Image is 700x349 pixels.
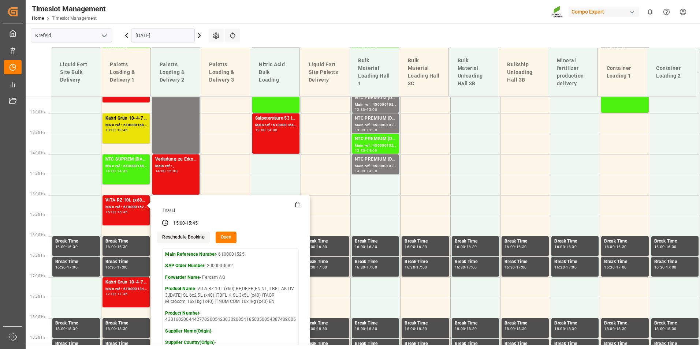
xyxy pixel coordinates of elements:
div: 16:30 [616,245,627,248]
div: 16:30 [554,266,565,269]
div: Liquid Fert Site Paletts Delivery [306,58,343,87]
input: Type to search/select [31,29,112,42]
div: Break Time [105,258,147,266]
p: - [165,339,296,346]
div: Break Time [105,340,147,348]
div: Kabri Grün 10-4-7 20 L (x48) DE,EN,FR,NLRFU KR IBDU 15-5-8 20kg (x50) FRENF SUBSTRA [DATE] 25kg (... [105,115,147,122]
div: - [116,128,117,132]
div: Break Time [554,320,596,327]
div: 18:30 [566,327,577,330]
div: 13:30 [355,149,365,152]
div: Break Time [504,340,546,348]
div: - [365,245,366,248]
div: - [365,266,366,269]
button: show 0 new notifications [642,4,658,20]
div: Salpetersäure 53 lose [255,115,297,122]
div: Break Time [455,340,496,348]
p: - 2000000682 [165,263,296,269]
div: Break Time [55,238,97,245]
div: 16:00 [604,245,615,248]
div: 16:30 [504,266,515,269]
div: Break Time [504,258,546,266]
div: - [265,128,267,132]
div: VITA RZ 10L (x60) BE,DE,FR,EN,NL,ITBFL AKTIV 3,[DATE] SL 6x2,5L (x48) ITBFL K SL 3x5L (x40) ITAGR... [105,197,147,204]
div: Break Time [504,320,546,327]
div: 16:00 [305,245,316,248]
strong: Forwarder Name [165,275,200,280]
div: - [565,266,566,269]
div: 16:30 [516,245,527,248]
div: NTC PREMIUM [DATE]+3+TE BULK [355,94,396,102]
div: Paletts Loading & Delivery 2 [157,58,194,87]
div: - [664,245,666,248]
div: Break Time [55,320,97,327]
div: - [365,108,366,111]
div: - [565,327,566,330]
div: - [116,327,117,330]
div: Main ref : 4500001025, 2000001045 [355,102,396,108]
div: 17:00 [666,266,677,269]
div: - [615,245,616,248]
div: 18:00 [355,327,365,330]
div: Break Time [305,320,346,327]
div: 17:00 [117,266,128,269]
div: Main ref : 6100001649, 2000001398 [255,122,297,128]
div: 18:30 [666,327,677,330]
div: 16:30 [355,266,365,269]
div: 16:00 [105,245,116,248]
a: Home [32,16,44,21]
div: - [116,245,117,248]
div: 14:00 [155,169,166,173]
div: Break Time [305,258,346,266]
span: 17:00 Hr [30,274,45,278]
span: 14:00 Hr [30,151,45,155]
div: 17:00 [366,266,377,269]
div: Main ref : 4500001028, 2000001045 [355,163,396,169]
div: 16:00 [405,245,415,248]
strong: Product Name [165,286,195,291]
div: 18:30 [516,327,527,330]
div: - [66,266,67,269]
div: Break Time [654,238,696,245]
div: 17:00 [616,266,627,269]
div: Break Time [654,340,696,348]
div: 18:00 [554,327,565,330]
div: 16:30 [604,266,615,269]
div: Container Loading 1 [604,61,641,83]
button: Reschedule Booking [157,232,209,243]
div: 18:30 [616,327,627,330]
div: 16:30 [105,266,116,269]
div: NTC PREMIUM [DATE]+3+TE BULK [355,156,396,163]
div: - [515,245,516,248]
div: 18:00 [55,327,66,330]
div: 16:00 [455,245,465,248]
div: 14:00 [105,169,116,173]
div: Break Time [305,340,346,348]
div: Main ref : 6100001345, 2000000525 [105,286,147,292]
div: Break Time [355,340,396,348]
div: - [615,266,616,269]
div: Break Time [455,258,496,266]
button: Help Center [658,4,675,20]
div: - [565,245,566,248]
div: - [415,245,416,248]
div: Break Time [105,320,147,327]
span: 15:30 Hr [30,213,45,217]
div: - [515,266,516,269]
div: Main ref : 6100001525, 2000000682 [105,204,147,210]
div: 15:00 [105,210,116,214]
span: 17:30 Hr [30,294,45,299]
div: Break Time [405,238,446,245]
img: Screenshot%202023-09-29%20at%2010.02.21.png_1712312052.png [552,5,563,18]
div: 18:00 [105,327,116,330]
div: - [116,169,117,173]
div: Liquid Fert Site Bulk Delivery [57,58,95,87]
div: - [66,245,67,248]
div: Bulk Material Loading Hall 3C [405,54,443,90]
div: - [365,327,366,330]
div: Break Time [55,258,97,266]
div: - [365,169,366,173]
p: - 43016020044427702005420030200541850050054387402005 [165,310,296,323]
span: 16:30 Hr [30,254,45,258]
div: 16:30 [117,245,128,248]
